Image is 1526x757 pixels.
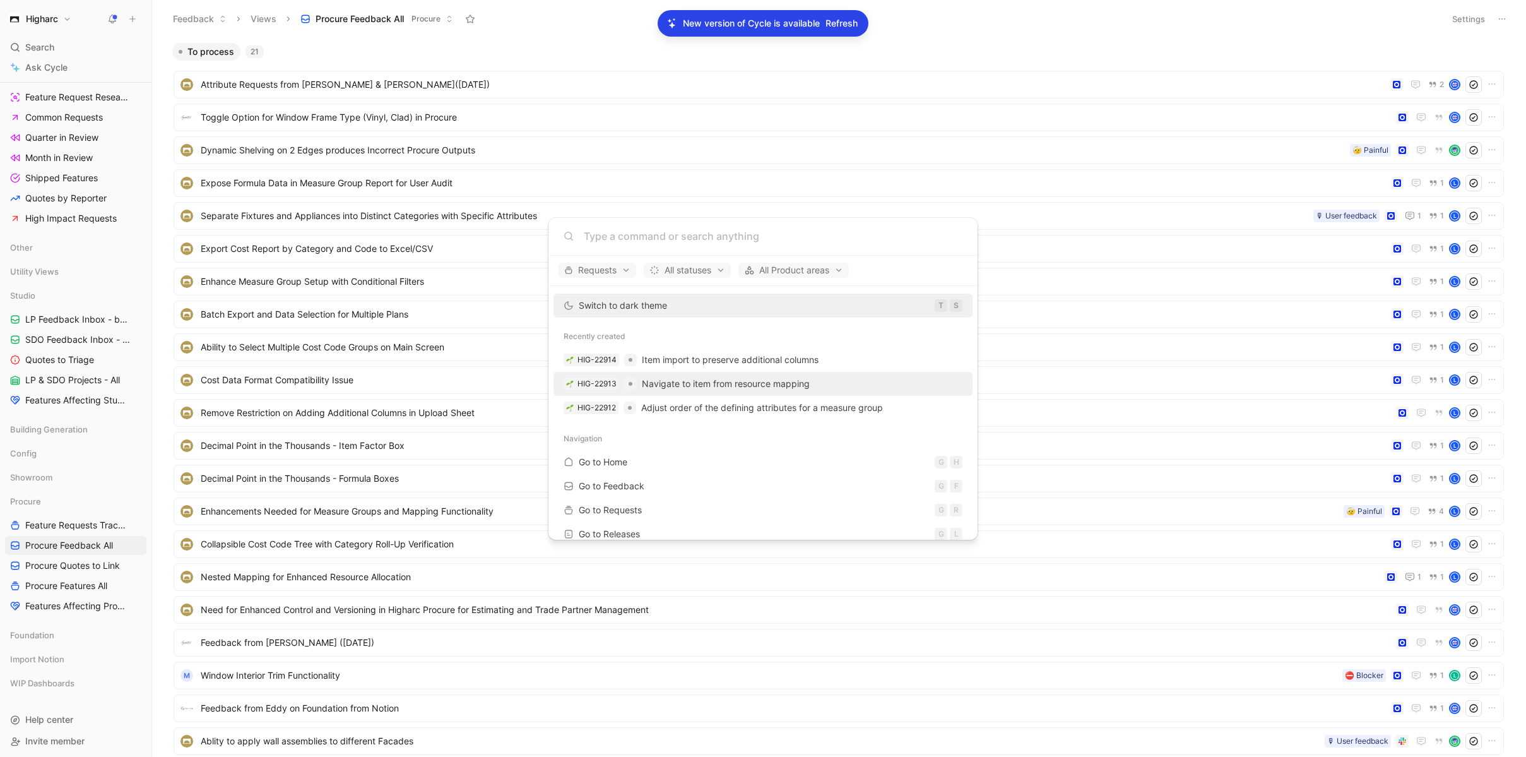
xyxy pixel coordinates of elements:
a: Go to HomeGH [553,450,973,474]
span: Go to Home [579,456,627,467]
div: S [950,299,962,312]
div: Navigation [548,427,978,450]
span: Item import to preserve additional columns [642,354,819,365]
div: L [950,528,962,540]
div: HIG-22913 [577,378,617,390]
div: G [935,504,947,516]
div: F [950,480,962,492]
input: Type a command or search anything [584,229,962,244]
button: All statuses [644,263,731,278]
span: Requests [564,263,630,278]
div: Recently created [548,325,978,348]
img: 🌱 [566,380,574,388]
div: R [950,504,962,516]
span: Go to Feedback [579,480,644,491]
span: Switch to dark theme [579,300,667,311]
button: All Product areas [738,263,849,278]
button: Requests [559,263,636,278]
span: Go to Requests [579,504,642,515]
img: 🌱 [566,404,574,412]
span: Adjust order of the defining attributes for a measure group [641,402,883,413]
div: H [950,456,962,468]
div: HIG-22912 [577,402,616,414]
div: T [935,299,947,312]
span: Go to Releases [579,528,640,539]
a: Go to ReleasesGL [553,522,973,546]
span: Navigate to item from resource mapping [642,378,810,389]
div: G [935,528,947,540]
span: All Product areas [744,263,843,278]
div: HIG-22914 [577,354,617,366]
a: Go to RequestsGR [553,498,973,522]
span: All statuses [649,263,725,278]
a: 🌱HIG-22912Adjust order of the defining attributes for a measure group [553,396,973,420]
div: G [935,456,947,468]
a: 🌱HIG-22914Item import to preserve additional columns [553,348,973,372]
button: Switch to dark themeTS [553,294,973,318]
div: G [935,480,947,492]
img: 🌱 [566,356,574,364]
a: Go to FeedbackGF [553,474,973,498]
a: 🌱HIG-22913Navigate to item from resource mapping [553,372,973,396]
